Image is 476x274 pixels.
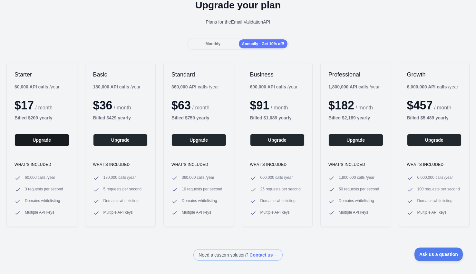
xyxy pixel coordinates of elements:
span: / month [192,105,209,110]
span: $ 91 [250,99,269,112]
span: $ 63 [171,99,191,112]
button: Upgrade [328,134,383,146]
b: Billed $ 5,489 yearly [407,115,449,120]
b: Billed $ 759 yearly [171,115,209,120]
button: Upgrade [171,134,226,146]
span: $ 457 [407,99,433,112]
span: $ 182 [328,99,354,112]
b: Billed $ 2,189 yearly [328,115,370,120]
span: / month [356,105,373,110]
button: Upgrade [250,134,305,146]
span: / month [271,105,288,110]
button: Upgrade [407,134,462,146]
b: Billed $ 1,089 yearly [250,115,292,120]
iframe: Toggle Customer Support [414,248,463,261]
